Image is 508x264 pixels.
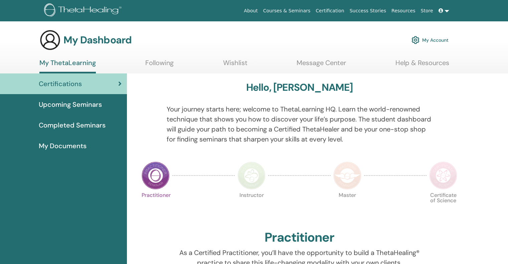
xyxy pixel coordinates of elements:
h2: Practitioner [265,230,334,245]
a: Help & Resources [395,59,449,72]
img: Instructor [237,162,266,190]
span: Upcoming Seminars [39,99,102,109]
p: Your journey starts here; welcome to ThetaLearning HQ. Learn the world-renowned technique that sh... [167,104,433,144]
a: Success Stories [347,5,389,17]
a: Following [145,59,174,72]
img: Master [333,162,361,190]
img: logo.png [44,3,124,18]
span: My Documents [39,141,87,151]
a: My ThetaLearning [39,59,96,73]
img: cog.svg [411,34,419,46]
p: Master [333,193,361,221]
img: Certificate of Science [429,162,457,190]
img: generic-user-icon.jpg [39,29,61,51]
a: Resources [389,5,418,17]
span: Completed Seminars [39,120,106,130]
a: Courses & Seminars [261,5,313,17]
h3: My Dashboard [63,34,132,46]
a: Message Center [297,59,346,72]
a: Store [418,5,436,17]
p: Certificate of Science [429,193,457,221]
h3: Hello, [PERSON_NAME] [246,81,353,93]
a: About [241,5,260,17]
a: Wishlist [223,59,247,72]
img: Practitioner [142,162,170,190]
p: Instructor [237,193,266,221]
a: Certification [313,5,347,17]
a: My Account [411,33,449,47]
span: Certifications [39,79,82,89]
p: Practitioner [142,193,170,221]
